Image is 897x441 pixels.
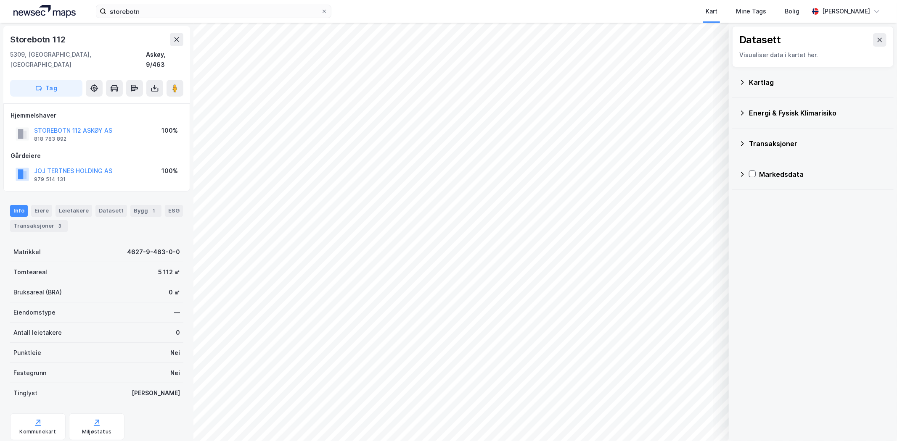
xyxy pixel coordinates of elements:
[165,205,183,217] div: ESG
[132,388,180,398] div: [PERSON_NAME]
[13,267,47,277] div: Tomteareal
[158,267,180,277] div: 5 112 ㎡
[170,368,180,378] div: Nei
[13,307,56,318] div: Eiendomstype
[161,166,178,176] div: 100%
[855,401,897,441] div: Kontrollprogram for chat
[169,287,180,297] div: 0 ㎡
[19,428,56,435] div: Kommunekart
[749,139,887,149] div: Transaksjoner
[749,108,887,118] div: Energi & Fysisk Klimarisiko
[739,50,886,60] div: Visualiser data i kartet her.
[56,205,92,217] div: Leietakere
[706,6,717,16] div: Kart
[11,110,183,121] div: Hjemmelshaver
[176,328,180,338] div: 0
[855,401,897,441] iframe: Chat Widget
[106,5,321,18] input: Søk på adresse, matrikkel, gårdeiere, leietakere eller personer
[13,348,41,358] div: Punktleie
[95,205,127,217] div: Datasett
[10,50,146,70] div: 5309, [GEOGRAPHIC_DATA], [GEOGRAPHIC_DATA]
[130,205,161,217] div: Bygg
[10,205,28,217] div: Info
[174,307,180,318] div: —
[161,126,178,136] div: 100%
[34,176,66,183] div: 979 514 131
[10,80,82,97] button: Tag
[13,247,41,257] div: Matrikkel
[34,136,66,142] div: 818 783 892
[56,222,64,230] div: 3
[785,6,799,16] div: Bolig
[10,33,67,46] div: Storebotn 112
[13,328,62,338] div: Antall leietakere
[13,287,62,297] div: Bruksareal (BRA)
[759,169,887,179] div: Markedsdata
[170,348,180,358] div: Nei
[13,388,37,398] div: Tinglyst
[146,50,183,70] div: Askøy, 9/463
[739,33,781,47] div: Datasett
[31,205,52,217] div: Eiere
[11,151,183,161] div: Gårdeiere
[150,207,158,215] div: 1
[10,220,68,232] div: Transaksjoner
[13,5,76,18] img: logo.a4113a55bc3d86da70a041830d287a7e.svg
[13,368,46,378] div: Festegrunn
[127,247,180,257] div: 4627-9-463-0-0
[822,6,870,16] div: [PERSON_NAME]
[736,6,766,16] div: Mine Tags
[749,77,887,87] div: Kartlag
[82,428,111,435] div: Miljøstatus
